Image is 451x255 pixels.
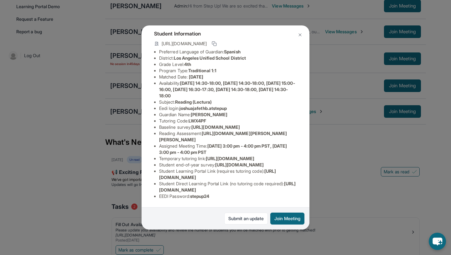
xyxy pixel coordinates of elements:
[224,49,241,54] span: Spanish
[159,143,287,155] span: [DATE] 3:00 pm - 4:00 pm PST, [DATE] 3:00 pm - 4:00 pm PST
[159,55,297,61] li: District:
[159,61,297,68] li: Grade Level:
[159,181,297,193] li: Student Direct Learning Portal Link (no tutoring code required) :
[159,143,297,155] li: Assigned Meeting Time :
[159,118,297,124] li: Tutoring Code :
[159,130,297,143] li: Reading Assessment :
[191,112,227,117] span: [PERSON_NAME]
[429,233,446,250] button: chat-button
[174,55,246,61] span: Los Angeles Unified School District
[175,99,212,105] span: Reading (Lectura)
[159,124,297,130] li: Baseline survey :
[159,111,297,118] li: Guardian Name :
[159,168,297,181] li: Student Learning Portal Link (requires tutoring code) :
[159,80,297,99] li: Availability:
[184,62,191,67] span: 4th
[159,68,297,74] li: Program Type:
[159,193,297,199] li: EEDI Password :
[159,99,297,105] li: Subject :
[159,49,297,55] li: Preferred Language of Guardian:
[159,131,287,142] span: [URL][DOMAIN_NAME][PERSON_NAME][PERSON_NAME]
[159,155,297,162] li: Temporary tutoring link :
[159,162,297,168] li: Student end-of-year survey :
[215,162,264,167] span: [URL][DOMAIN_NAME]
[159,80,295,98] span: [DATE] 14:30-18:00, [DATE] 14:30-18:00, [DATE] 15:00-16:00, [DATE] 16:30-17:30, [DATE] 14:30-18:0...
[224,213,268,225] a: Submit an update
[270,213,304,225] button: Join Meeting
[188,68,216,73] span: Traditional 1:1
[191,124,240,130] span: [URL][DOMAIN_NAME]
[154,30,297,37] h4: Student Information
[298,32,303,37] img: Close Icon
[189,118,206,123] span: LWX4PF
[189,74,203,79] span: [DATE]
[162,41,207,47] span: [URL][DOMAIN_NAME]
[159,74,297,80] li: Matched Date:
[190,193,210,199] span: stepup24
[206,156,254,161] span: [URL][DOMAIN_NAME]
[210,40,218,47] button: Copy link
[179,106,227,111] span: joshuajafethb.atstepup
[159,105,297,111] li: Eedi login :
